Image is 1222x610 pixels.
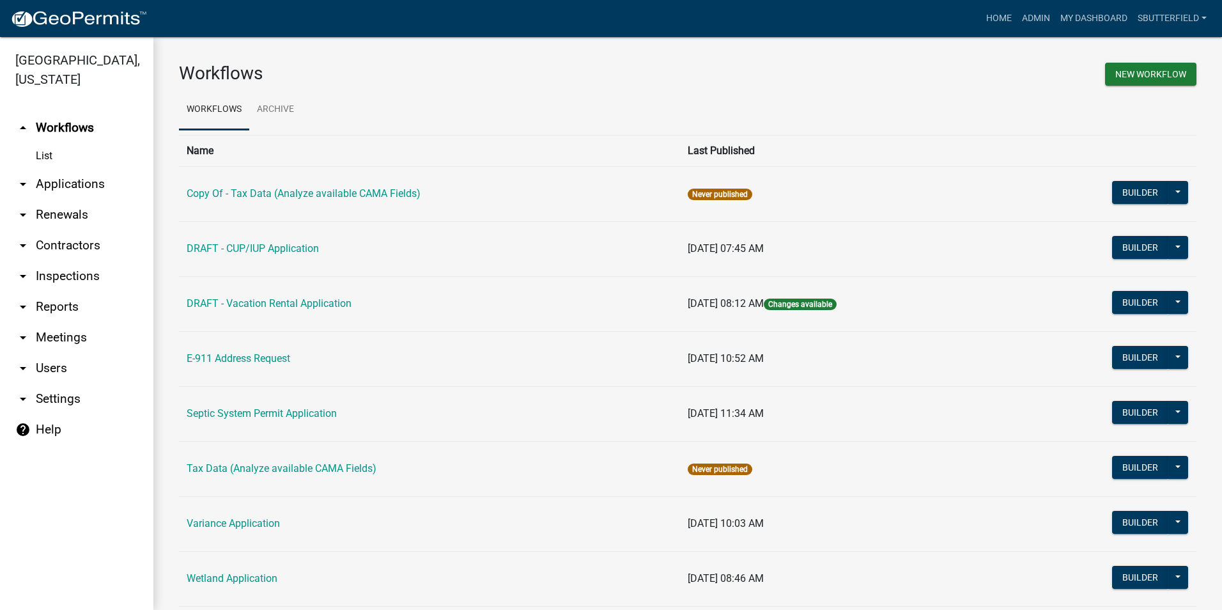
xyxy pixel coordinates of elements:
[1112,236,1168,259] button: Builder
[688,297,764,309] span: [DATE] 08:12 AM
[187,462,376,474] a: Tax Data (Analyze available CAMA Fields)
[15,330,31,345] i: arrow_drop_down
[981,6,1017,31] a: Home
[187,352,290,364] a: E-911 Address Request
[688,189,752,200] span: Never published
[15,299,31,315] i: arrow_drop_down
[1055,6,1133,31] a: My Dashboard
[187,572,277,584] a: Wetland Application
[1017,6,1055,31] a: Admin
[688,352,764,364] span: [DATE] 10:52 AM
[688,242,764,254] span: [DATE] 07:45 AM
[15,120,31,136] i: arrow_drop_up
[1112,511,1168,534] button: Builder
[187,242,319,254] a: DRAFT - CUP/IUP Application
[1112,456,1168,479] button: Builder
[179,90,249,130] a: Workflows
[688,464,752,475] span: Never published
[15,391,31,407] i: arrow_drop_down
[764,299,837,310] span: Changes available
[680,135,1010,166] th: Last Published
[187,407,337,419] a: Septic System Permit Application
[15,361,31,376] i: arrow_drop_down
[1112,346,1168,369] button: Builder
[15,269,31,284] i: arrow_drop_down
[15,207,31,223] i: arrow_drop_down
[688,517,764,529] span: [DATE] 10:03 AM
[249,90,302,130] a: Archive
[179,63,678,84] h3: Workflows
[688,407,764,419] span: [DATE] 11:34 AM
[1112,566,1168,589] button: Builder
[1105,63,1196,86] button: New Workflow
[15,176,31,192] i: arrow_drop_down
[15,238,31,253] i: arrow_drop_down
[187,297,352,309] a: DRAFT - Vacation Rental Application
[1112,401,1168,424] button: Builder
[187,187,421,199] a: Copy Of - Tax Data (Analyze available CAMA Fields)
[1112,291,1168,314] button: Builder
[688,572,764,584] span: [DATE] 08:46 AM
[1133,6,1212,31] a: Sbutterfield
[1112,181,1168,204] button: Builder
[179,135,680,166] th: Name
[15,422,31,437] i: help
[187,517,280,529] a: Variance Application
